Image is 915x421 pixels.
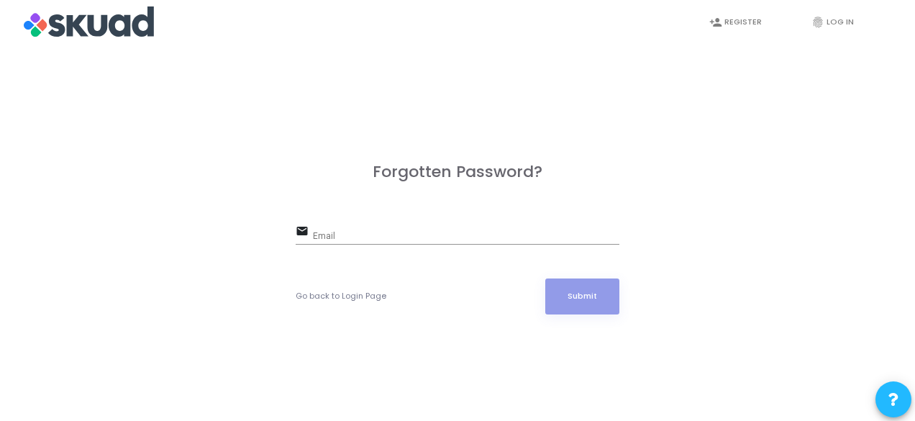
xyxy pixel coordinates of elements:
[797,5,883,39] a: fingerprintLog In
[709,16,722,29] i: person_add
[313,232,619,242] input: Email
[545,279,620,314] button: Submit
[296,290,386,302] a: Go back to Login Page
[695,5,781,39] a: person_addRegister
[296,163,619,181] h3: Forgotten Password?
[811,16,824,29] i: fingerprint
[24,4,154,40] img: logo
[296,224,313,241] mat-icon: email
